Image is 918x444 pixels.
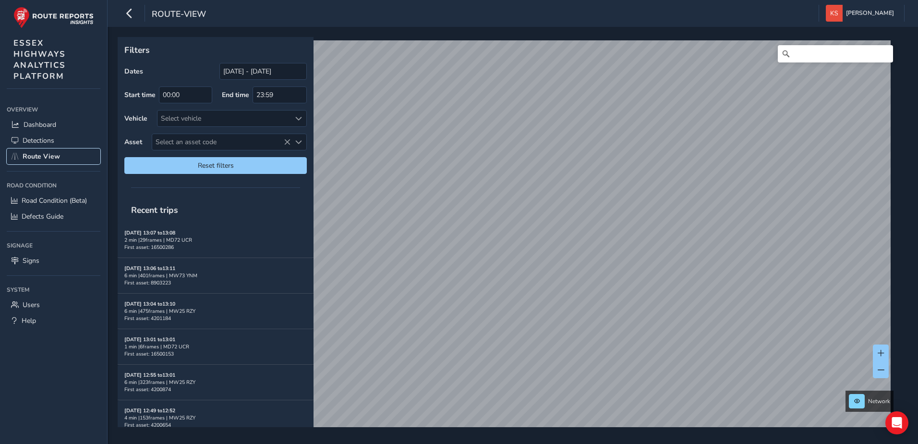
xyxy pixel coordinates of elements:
[778,45,893,62] input: Search
[124,379,307,386] div: 6 min | 323 frames | MW25 RZY
[124,265,175,272] strong: [DATE] 13:06 to 13:11
[124,157,307,174] button: Reset filters
[7,102,100,117] div: Overview
[124,197,185,222] span: Recent trips
[22,316,36,325] span: Help
[13,7,94,28] img: rr logo
[290,134,306,150] div: Select an asset code
[124,371,175,379] strong: [DATE] 12:55 to 13:01
[124,414,307,421] div: 4 min | 153 frames | MW25 RZY
[7,238,100,253] div: Signage
[124,137,142,147] label: Asset
[124,350,174,358] span: First asset: 16500153
[7,313,100,329] a: Help
[157,111,290,126] div: Select vehicle
[124,67,143,76] label: Dates
[124,308,307,315] div: 6 min | 475 frames | MW25 RZY
[7,209,100,224] a: Defects Guide
[124,336,175,343] strong: [DATE] 13:01 to 13:01
[124,407,175,414] strong: [DATE] 12:49 to 12:52
[23,300,40,309] span: Users
[826,5,843,22] img: diamond-layout
[868,397,890,405] span: Network
[132,161,300,170] span: Reset filters
[22,212,63,221] span: Defects Guide
[124,114,147,123] label: Vehicle
[846,5,894,22] span: [PERSON_NAME]
[121,40,891,438] canvas: Map
[23,136,54,145] span: Detections
[124,244,174,251] span: First asset: 16500286
[152,8,206,22] span: route-view
[826,5,897,22] button: [PERSON_NAME]
[24,120,56,129] span: Dashboard
[13,37,66,82] span: ESSEX HIGHWAYS ANALYTICS PLATFORM
[124,236,307,244] div: 2 min | 29 frames | MD72 UCR
[22,196,87,205] span: Road Condition (Beta)
[124,272,307,279] div: 6 min | 401 frames | MW73 YNM
[124,343,307,350] div: 1 min | 6 frames | MD72 UCR
[124,315,171,322] span: First asset: 4201184
[7,193,100,209] a: Road Condition (Beta)
[222,90,249,99] label: End time
[7,297,100,313] a: Users
[124,44,307,56] p: Filters
[885,411,908,434] div: Open Intercom Messenger
[23,152,60,161] span: Route View
[124,279,171,286] span: First asset: 8903223
[23,256,39,265] span: Signs
[7,283,100,297] div: System
[124,229,175,236] strong: [DATE] 13:07 to 13:08
[152,134,290,150] span: Select an asset code
[124,90,156,99] label: Start time
[124,300,175,308] strong: [DATE] 13:04 to 13:10
[7,117,100,133] a: Dashboard
[7,178,100,193] div: Road Condition
[7,253,100,269] a: Signs
[124,421,171,429] span: First asset: 4200654
[7,148,100,164] a: Route View
[7,133,100,148] a: Detections
[124,386,171,393] span: First asset: 4200874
